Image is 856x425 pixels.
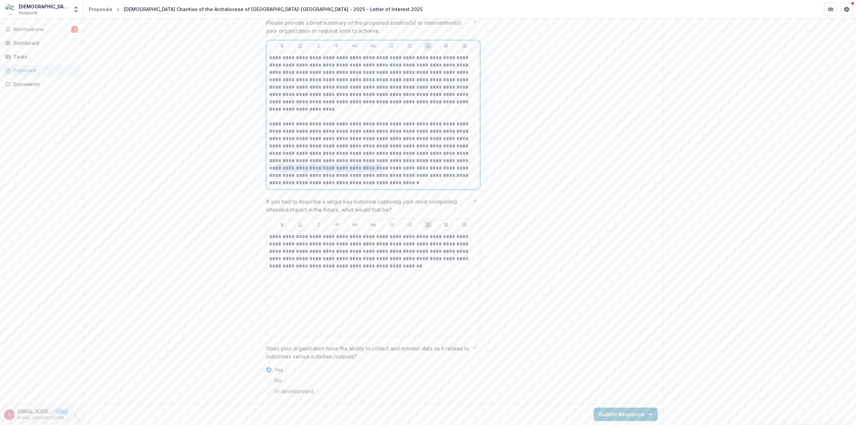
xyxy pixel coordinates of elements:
[8,412,11,417] div: clorensen@catholiccharities.org
[369,42,377,50] button: Heading 2
[3,51,81,62] a: Tasks
[3,65,81,76] a: Proposals
[274,377,282,385] span: No
[266,19,470,35] p: Please provide a brief summary of the proposed solution(s) or intervention(s) your organization o...
[369,221,377,229] button: Heading 2
[278,42,286,50] button: Bold
[315,221,323,229] button: Italicize
[442,42,450,50] button: Align Center
[278,221,286,229] button: Bold
[388,42,396,50] button: Bullet List
[86,4,425,14] nav: breadcrumb
[351,221,359,229] button: Heading 1
[3,37,81,48] a: Dashboard
[86,4,115,14] a: Proposals
[13,81,75,88] div: Documents
[13,39,75,46] div: Dashboard
[89,6,112,13] div: Proposals
[266,344,470,360] p: Does your organization have the ability to collect and monitor data as it relates to outcomes ver...
[333,42,341,50] button: Strike
[71,3,81,16] button: Open entity switcher
[460,221,468,229] button: Align Right
[274,387,314,395] span: In development
[17,415,69,421] p: [EMAIL_ADDRESS][DOMAIN_NAME]
[351,42,359,50] button: Heading 1
[266,198,470,214] p: If you had to describe a single key outcome capturing your most compelling intended impact in the...
[13,67,75,74] div: Proposals
[13,27,71,32] span: Notifications
[19,10,37,16] span: Nonprofit
[424,42,432,50] button: Align Left
[71,26,78,33] span: 1
[296,221,304,229] button: Underline
[424,221,432,229] button: Align Left
[274,366,283,374] span: Yes
[315,42,323,50] button: Italicize
[296,42,304,50] button: Underline
[124,6,423,13] div: [DEMOGRAPHIC_DATA] Charities of the Archdiocese of [GEOGRAPHIC_DATA]-[GEOGRAPHIC_DATA] - 2025 - L...
[840,3,853,16] button: Get Help
[824,3,837,16] button: Partners
[5,4,16,15] img: Catholic Charities of the Archdiocese of Galveston-Houston
[442,221,450,229] button: Align Center
[594,408,658,421] button: Submit Response
[3,79,81,90] a: Documents
[17,408,52,415] p: [EMAIL_ADDRESS][DOMAIN_NAME]
[388,221,396,229] button: Bullet List
[333,221,341,229] button: Strike
[406,42,414,50] button: Ordered List
[19,3,69,10] div: [DEMOGRAPHIC_DATA] Charities of the Archdiocese of [GEOGRAPHIC_DATA]-[GEOGRAPHIC_DATA]
[460,42,468,50] button: Align Right
[13,53,75,60] div: Tasks
[3,24,81,35] button: Notifications1
[55,409,69,415] p: User
[406,221,414,229] button: Ordered List
[71,411,79,419] button: More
